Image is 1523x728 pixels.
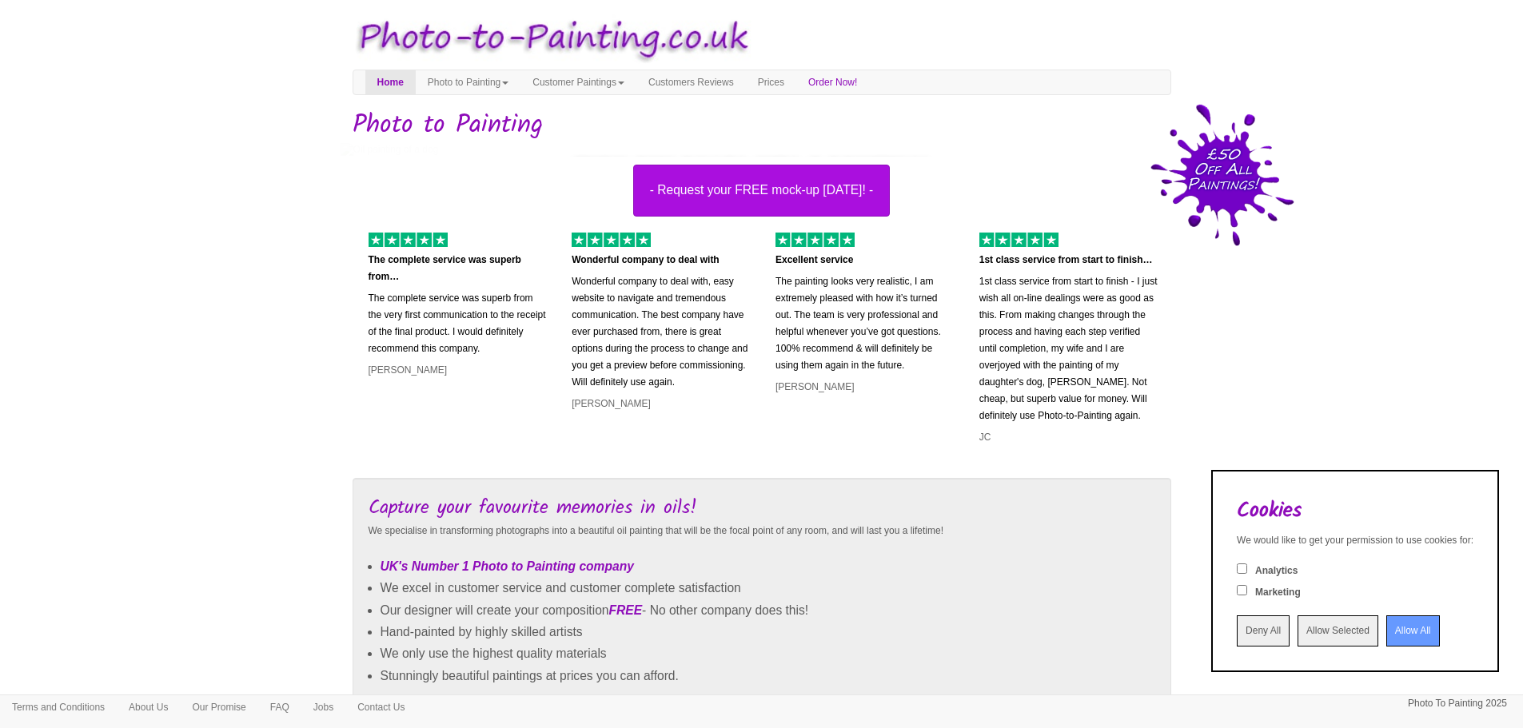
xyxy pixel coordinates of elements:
[1255,586,1301,599] label: Marketing
[381,665,1155,686] li: Stunningly beautiful paintings at prices you can afford.
[381,621,1155,642] li: Hand-painted by highly skilled artists
[979,233,1059,247] img: 5 of out 5 stars
[775,273,955,374] p: The painting looks very realistic, I am extremely pleased with how it’s turned out. The team is v...
[258,695,301,719] a: FAQ
[746,70,796,94] a: Prices
[381,559,634,573] em: UK's Number 1 Photo to Painting company
[1298,615,1378,646] input: Allow Selected
[1386,615,1440,646] input: Allow All
[381,642,1155,664] li: We only use the highest quality materials
[369,362,548,379] p: [PERSON_NAME]
[520,70,636,94] a: Customer Paintings
[345,695,417,719] a: Contact Us
[979,429,1159,446] p: JC
[1237,615,1290,646] input: Deny All
[180,695,257,719] a: Our Promise
[572,233,651,247] img: 5 of out 5 stars
[369,523,1155,539] p: We specialise in transforming photographs into a beautiful oil painting that will be the focal po...
[345,8,754,70] img: Photo to Painting
[979,273,1159,424] p: 1st class service from start to finish - I just wish all on-line dealings were as good as this. F...
[609,603,643,617] em: FREE
[369,233,448,247] img: 5 of out 5 stars
[341,143,439,157] img: Oil painting of a dog
[301,695,345,719] a: Jobs
[1150,104,1294,246] img: 50 pound price drop
[117,695,180,719] a: About Us
[775,233,855,247] img: 5 of out 5 stars
[572,252,752,269] p: Wonderful company to deal with
[365,70,416,94] a: Home
[796,70,869,94] a: Order Now!
[775,252,955,269] p: Excellent service
[381,577,1155,599] li: We excel in customer service and customer complete satisfaction
[572,273,752,391] p: Wonderful company to deal with, easy website to navigate and tremendous communication. The best c...
[775,379,955,396] p: [PERSON_NAME]
[369,252,548,285] p: The complete service was superb from…
[341,459,1183,478] iframe: Customer reviews powered by Trustpilot
[572,396,752,412] p: [PERSON_NAME]
[979,252,1159,269] p: 1st class service from start to finish…
[369,290,548,357] p: The complete service was superb from the very first communication to the receipt of the final pro...
[1255,564,1298,578] label: Analytics
[636,70,746,94] a: Customers Reviews
[1408,695,1507,712] p: Photo To Painting 2025
[633,165,891,216] button: - Request your FREE mock-up [DATE]! -
[369,498,1155,519] h3: Capture your favourite memories in oils!
[341,143,1183,217] a: - Request your FREE mock-up [DATE]! -
[1237,534,1473,547] div: We would like to get your permission to use cookies for:
[1237,499,1473,523] h2: Cookies
[573,153,926,194] div: Turn any photo into a painting!
[353,111,1171,139] h1: Photo to Painting
[381,599,1155,621] li: Our designer will create your composition - No other company does this!
[416,70,520,94] a: Photo to Painting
